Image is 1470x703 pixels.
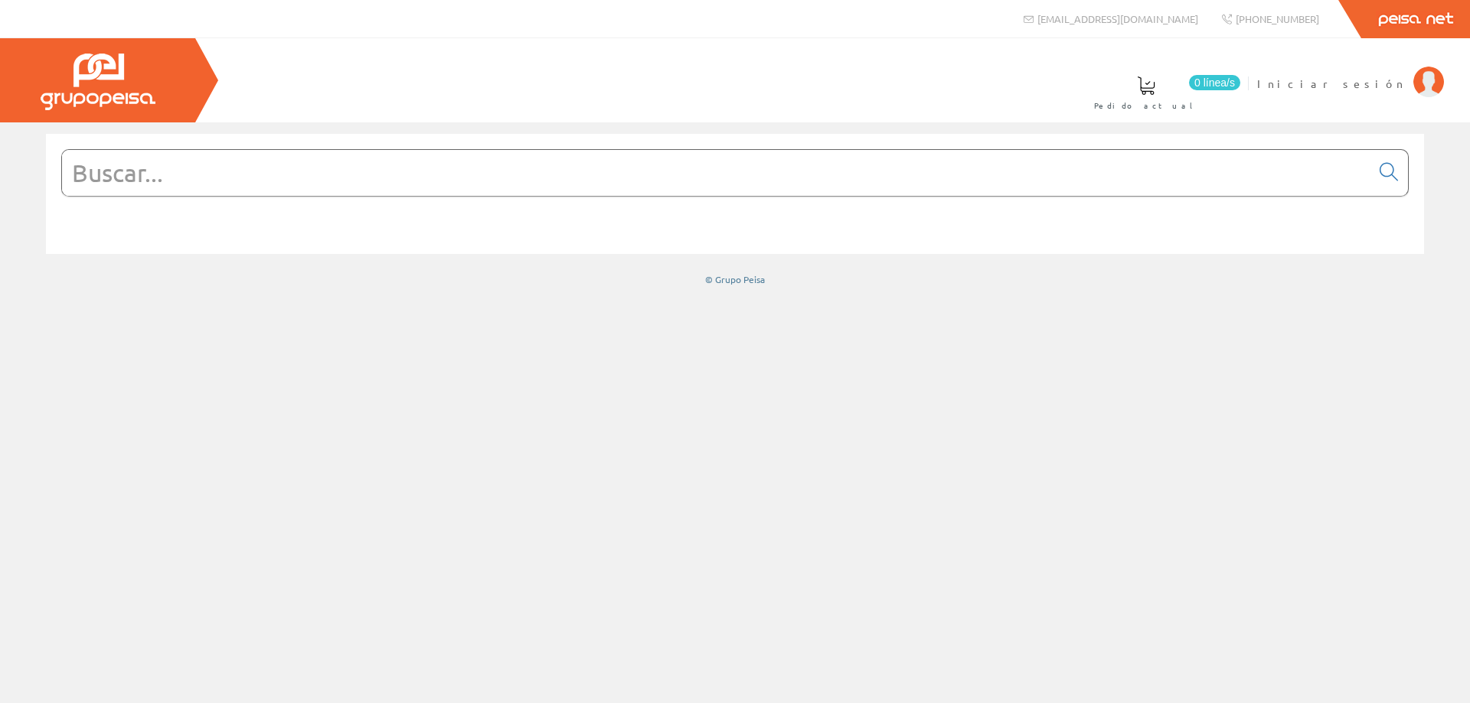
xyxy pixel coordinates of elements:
[46,273,1424,286] div: © Grupo Peisa
[41,54,155,110] img: Grupo Peisa
[62,150,1370,196] input: Buscar...
[1094,98,1198,113] span: Pedido actual
[1189,75,1240,90] span: 0 línea/s
[1037,12,1198,25] span: [EMAIL_ADDRESS][DOMAIN_NAME]
[1257,76,1406,91] span: Iniciar sesión
[1236,12,1319,25] span: [PHONE_NUMBER]
[1257,63,1444,78] a: Iniciar sesión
